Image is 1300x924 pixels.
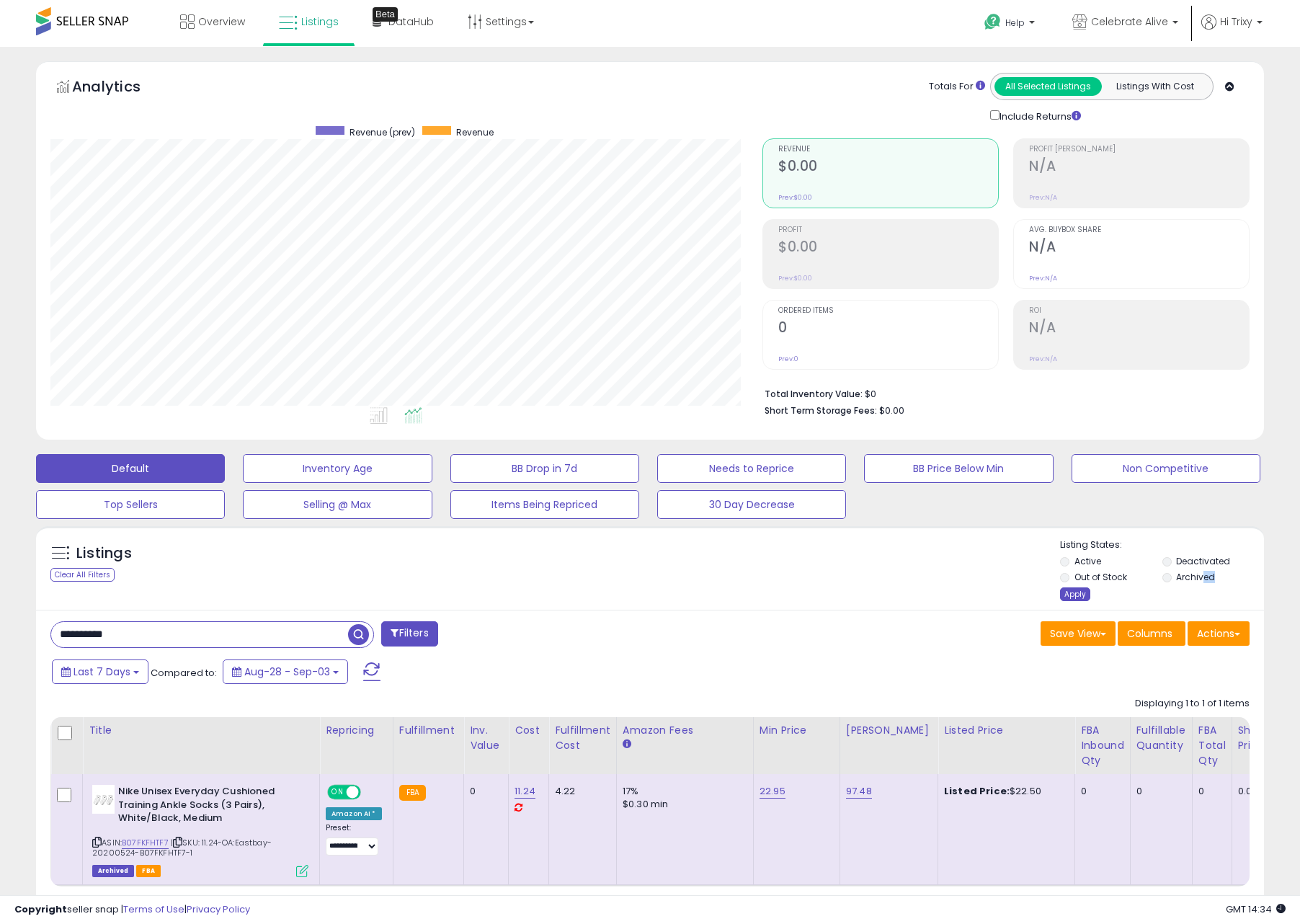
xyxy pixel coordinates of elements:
[778,226,998,234] span: Profit
[1127,626,1172,641] span: Columns
[450,454,639,483] button: BB Drop in 7d
[1091,14,1168,29] span: Celebrate Alive
[1029,193,1057,202] small: Prev: N/A
[1029,158,1249,177] h2: N/A
[555,785,605,798] div: 4.22
[555,723,610,753] div: Fulfillment Cost
[122,837,169,849] a: B07FKFHTF7
[118,785,293,829] b: Nike Unisex Everyday Cushioned Training Ankle Socks (3 Pairs), White/Black, Medium
[778,319,998,339] h2: 0
[151,666,217,680] span: Compared to:
[74,665,130,679] span: Last 7 Days
[243,490,432,519] button: Selling @ Max
[52,659,148,684] button: Last 7 Days
[350,126,415,138] span: Revenue (prev)
[1201,14,1263,47] a: Hi Trixy
[1136,785,1181,798] div: 0
[470,785,497,798] div: 0
[778,307,998,315] span: Ordered Items
[979,107,1098,124] div: Include Returns
[92,785,308,876] div: ASIN:
[136,865,161,877] span: FBA
[623,723,747,738] div: Amazon Fees
[1029,355,1057,363] small: Prev: N/A
[1188,621,1250,646] button: Actions
[1041,621,1116,646] button: Save View
[373,7,398,22] div: Tooltip anchor
[1081,723,1124,768] div: FBA inbound Qty
[456,126,494,138] span: Revenue
[778,146,998,154] span: Revenue
[1136,723,1186,753] div: Fulfillable Quantity
[1176,555,1230,567] label: Deactivated
[1072,454,1260,483] button: Non Competitive
[765,404,877,417] b: Short Term Storage Fees:
[1029,239,1249,258] h2: N/A
[657,490,846,519] button: 30 Day Decrease
[1198,723,1226,768] div: FBA Total Qty
[1029,319,1249,339] h2: N/A
[92,865,134,877] span: Listings that have been deleted from Seller Central
[1029,146,1249,154] span: Profit [PERSON_NAME]
[244,665,330,679] span: Aug-28 - Sep-03
[973,2,1049,47] a: Help
[1220,14,1252,29] span: Hi Trixy
[223,659,348,684] button: Aug-28 - Sep-03
[14,902,67,916] strong: Copyright
[1005,17,1025,29] span: Help
[1029,274,1057,283] small: Prev: N/A
[846,723,932,738] div: [PERSON_NAME]
[388,14,434,29] span: DataHub
[778,274,812,283] small: Prev: $0.00
[778,193,812,202] small: Prev: $0.00
[778,158,998,177] h2: $0.00
[399,723,458,738] div: Fulfillment
[1029,226,1249,234] span: Avg. Buybox Share
[1060,538,1264,552] p: Listing States:
[515,723,543,738] div: Cost
[765,384,1239,401] li: $0
[76,543,132,564] h5: Listings
[1135,697,1250,711] div: Displaying 1 to 1 of 1 items
[760,784,785,799] a: 22.95
[1060,587,1090,601] div: Apply
[944,785,1064,798] div: $22.50
[92,837,272,858] span: | SKU: 11.24-OA:Eastbay-20200524-B07FKFHTF7-1
[329,786,347,799] span: ON
[1238,785,1262,798] div: 0.00
[994,77,1102,96] button: All Selected Listings
[123,902,184,916] a: Terms of Use
[1198,785,1221,798] div: 0
[187,902,250,916] a: Privacy Policy
[326,823,382,856] div: Preset:
[623,785,742,798] div: 17%
[1101,77,1208,96] button: Listings With Cost
[14,903,250,917] div: seller snap | |
[765,388,863,400] b: Total Inventory Value:
[846,784,872,799] a: 97.48
[243,454,432,483] button: Inventory Age
[1029,307,1249,315] span: ROI
[50,568,115,582] div: Clear All Filters
[359,786,382,799] span: OFF
[92,785,115,814] img: 31nYb1drNeL._SL40_.jpg
[72,76,169,100] h5: Analytics
[515,784,535,799] a: 11.24
[1226,902,1286,916] span: 2025-09-11 14:34 GMT
[944,784,1010,798] b: Listed Price:
[929,80,985,94] div: Totals For
[36,454,225,483] button: Default
[984,13,1002,31] i: Get Help
[623,798,742,811] div: $0.30 min
[89,723,313,738] div: Title
[1081,785,1119,798] div: 0
[381,621,437,647] button: Filters
[36,490,225,519] button: Top Sellers
[657,454,846,483] button: Needs to Reprice
[1118,621,1185,646] button: Columns
[623,738,631,751] small: Amazon Fees.
[1074,571,1127,583] label: Out of Stock
[864,454,1053,483] button: BB Price Below Min
[778,239,998,258] h2: $0.00
[198,14,245,29] span: Overview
